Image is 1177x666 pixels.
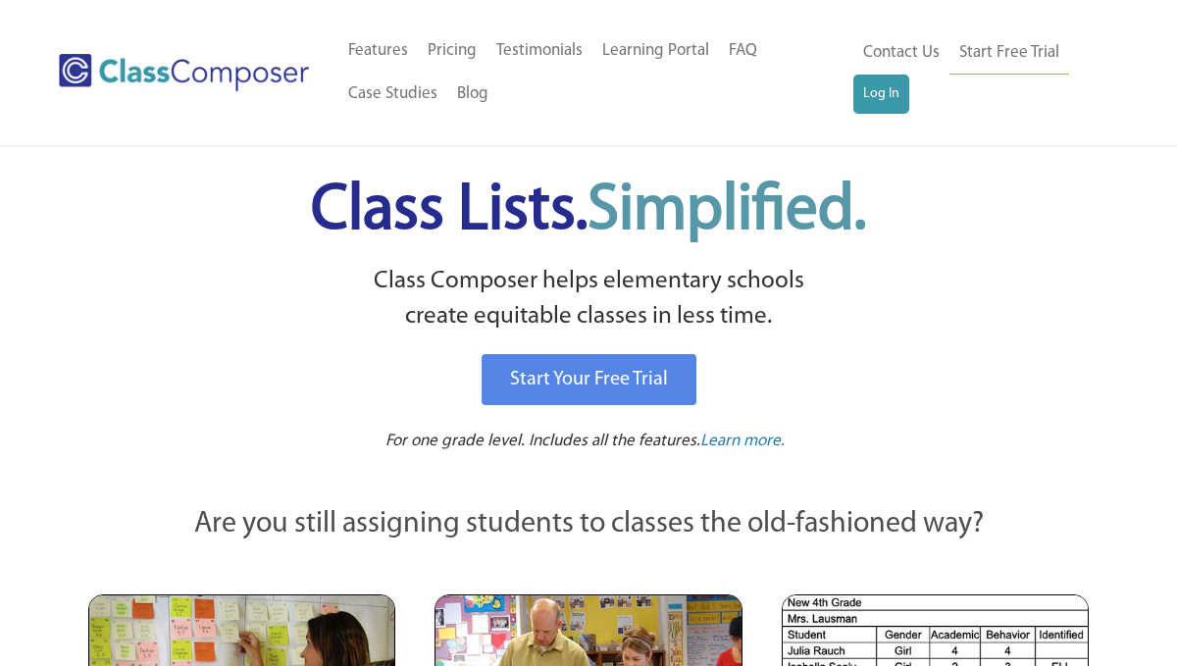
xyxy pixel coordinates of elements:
nav: Header Menu [338,29,853,116]
a: Start Free Trial [949,31,1069,76]
nav: Header Menu [853,31,1103,114]
a: Case Studies [338,73,447,116]
img: Class Composer [59,54,309,90]
a: Blog [447,73,498,116]
a: FAQ [719,29,767,73]
p: Class Composer helps elementary schools create equitable classes in less time. [85,264,1092,335]
span: Class Lists. [311,179,866,243]
a: Learning Portal [592,29,719,73]
p: Are you still assigning students to classes the old-fashioned way? [88,503,1089,546]
span: Start Your Free Trial [510,370,668,389]
span: Learn more. [700,433,785,449]
span: For one grade level. Includes all the features. [385,433,700,449]
a: Testimonials [486,29,592,73]
a: Pricing [418,29,486,73]
a: Features [338,29,418,73]
a: Learn more. [700,430,785,454]
a: Log In [853,75,909,114]
span: Simplified. [588,179,866,243]
a: Start Your Free Trial [482,354,696,405]
a: Contact Us [853,31,949,75]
